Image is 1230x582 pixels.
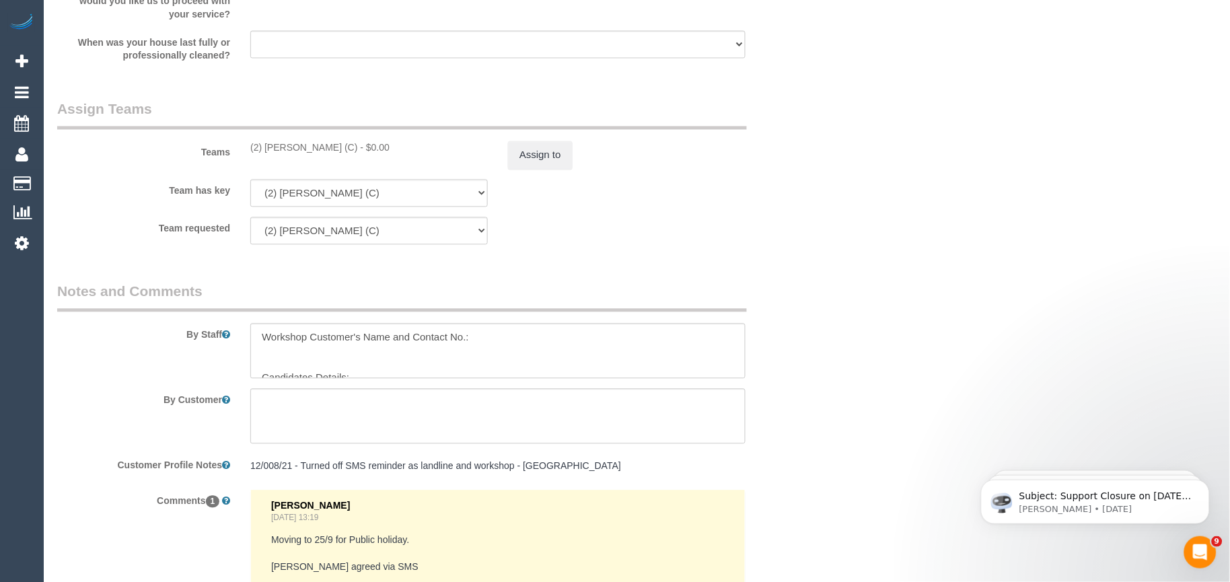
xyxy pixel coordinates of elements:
[47,324,240,342] label: By Staff
[8,13,35,32] img: Automaid Logo
[508,141,573,170] button: Assign to
[1212,536,1223,547] span: 9
[250,141,488,155] div: 0 hours x $0.00/hour
[47,389,240,407] label: By Customer
[206,496,220,508] span: 1
[47,490,240,508] label: Comments
[47,454,240,472] label: Customer Profile Notes
[47,180,240,198] label: Team has key
[271,513,319,523] a: [DATE] 13:19
[271,501,350,511] span: [PERSON_NAME]
[271,534,725,574] pre: Moving to 25/9 for Public holiday. [PERSON_NAME] agreed via SMS
[47,217,240,235] label: Team requested
[961,451,1230,546] iframe: Intercom notifications message
[47,31,240,63] label: When was your house last fully or professionally cleaned?
[1184,536,1217,569] iframe: Intercom live chat
[57,282,747,312] legend: Notes and Comments
[250,460,746,473] pre: 12/008/21 - Turned off SMS reminder as landline and workshop - [GEOGRAPHIC_DATA]
[47,141,240,159] label: Teams
[57,100,747,130] legend: Assign Teams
